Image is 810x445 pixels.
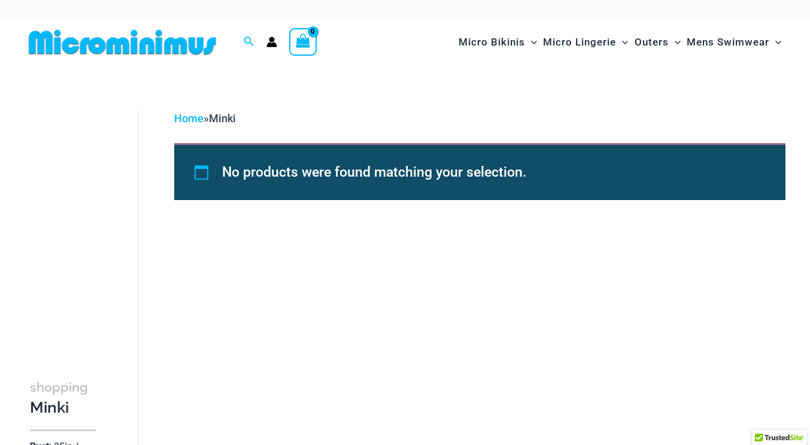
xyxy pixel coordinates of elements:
[209,112,236,125] span: Minki
[687,27,769,57] span: Mens Swimwear
[616,27,628,57] span: Menu Toggle
[30,380,88,395] span: shopping
[174,143,785,200] div: No products were found matching your selection.
[30,100,138,340] iframe: TrustedSite Certified
[24,29,221,56] img: MM SHOP LOGO FLAT
[669,27,681,57] span: Menu Toggle
[459,27,525,57] span: Micro Bikinis
[684,24,784,60] a: Mens SwimwearMenu ToggleMenu Toggle
[525,27,537,57] span: Menu Toggle
[456,24,540,60] a: Micro BikinisMenu ToggleMenu Toggle
[266,37,277,47] a: Account icon link
[289,28,317,56] a: View Shopping Cart, empty
[769,27,781,57] span: Menu Toggle
[454,22,786,62] nav: Site Navigation
[543,27,616,57] span: Micro Lingerie
[174,112,204,125] a: Home
[174,112,236,125] span: »
[244,35,254,50] a: Search icon link
[540,24,631,60] a: Micro LingerieMenu ToggleMenu Toggle
[632,24,684,60] a: OutersMenu ToggleMenu Toggle
[30,377,96,418] h3: Minki
[635,27,669,57] span: Outers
